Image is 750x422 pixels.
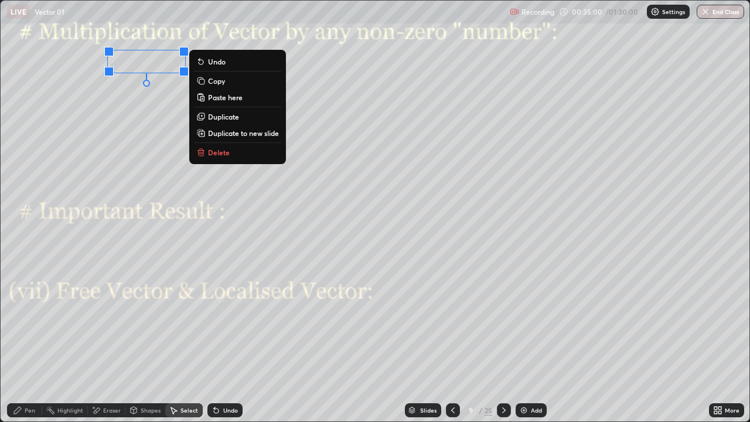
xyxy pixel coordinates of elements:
div: 9 [465,407,476,414]
img: recording.375f2c34.svg [510,7,519,16]
p: Copy [208,76,225,86]
p: Paste here [208,93,243,102]
button: Duplicate to new slide [194,126,281,140]
img: add-slide-button [519,406,529,415]
div: / [479,407,482,414]
p: Delete [208,148,230,157]
button: Delete [194,145,281,159]
div: Undo [223,407,238,413]
div: Eraser [103,407,121,413]
p: Settings [662,9,685,15]
div: Add [531,407,542,413]
button: Paste here [194,90,281,104]
div: More [725,407,739,413]
div: Highlight [57,407,83,413]
button: Copy [194,74,281,88]
p: Recording [521,8,554,16]
img: end-class-cross [701,7,710,16]
img: class-settings-icons [650,7,660,16]
div: Shapes [141,407,161,413]
button: Duplicate [194,110,281,124]
p: Undo [208,57,226,66]
button: Undo [194,55,281,69]
div: Select [180,407,198,413]
div: Slides [420,407,437,413]
p: Vector 01 [35,7,64,16]
p: Duplicate [208,112,239,121]
p: Duplicate to new slide [208,128,279,138]
p: LIVE [11,7,26,16]
div: Pen [25,407,35,413]
div: 25 [485,405,492,416]
button: End Class [697,5,744,19]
